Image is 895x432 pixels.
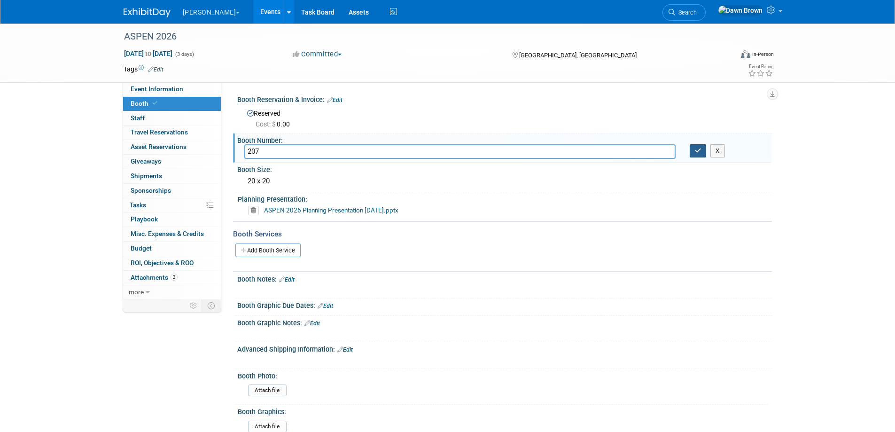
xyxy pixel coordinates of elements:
a: Edit [304,320,320,327]
img: Format-Inperson.png [741,50,750,58]
a: Playbook [123,212,221,227]
span: more [129,288,144,296]
a: Tasks [123,198,221,212]
div: 20 x 20 [244,174,765,189]
a: Booth [123,97,221,111]
span: Attachments [131,274,178,281]
span: Misc. Expenses & Credits [131,230,204,237]
a: Event Information [123,82,221,96]
div: Booth Photo: [238,369,768,381]
a: Budget [123,242,221,256]
img: ExhibitDay [124,8,171,17]
a: ROI, Objectives & ROO [123,256,221,270]
span: to [144,50,153,57]
span: Search [675,9,697,16]
span: Booth [131,100,159,107]
span: Giveaways [131,157,161,165]
a: Shipments [123,169,221,183]
div: Booth Graphic Notes: [237,316,772,328]
div: Booth Reservation & Invoice: [237,93,772,105]
span: [GEOGRAPHIC_DATA], [GEOGRAPHIC_DATA] [519,52,637,59]
a: Travel Reservations [123,126,221,140]
span: [DATE] [DATE] [124,49,173,58]
button: X [710,144,725,157]
div: Advanced Shipping Information: [237,342,772,354]
span: Staff [131,114,145,122]
span: ROI, Objectives & ROO [131,259,194,267]
a: Delete attachment? [248,207,263,214]
a: Edit [318,303,333,309]
a: Edit [279,276,295,283]
a: Misc. Expenses & Credits [123,227,221,241]
a: Asset Reservations [123,140,221,154]
a: more [123,285,221,299]
span: Playbook [131,215,158,223]
span: (3 days) [174,51,194,57]
span: Cost: $ [256,120,277,128]
a: Add Booth Service [235,243,301,257]
a: Search [662,4,706,21]
td: Tags [124,64,163,74]
a: Edit [337,346,353,353]
button: Committed [289,49,345,59]
span: 2 [171,274,178,281]
div: Booth Graphic Due Dates: [237,298,772,311]
span: Budget [131,244,152,252]
div: Event Rating [748,64,773,69]
span: Travel Reservations [131,128,188,136]
span: Shipments [131,172,162,180]
div: Booth Size: [237,163,772,174]
td: Personalize Event Tab Strip [186,299,202,312]
div: Planning Presentation: [238,192,768,204]
a: Edit [148,66,163,73]
a: Giveaways [123,155,221,169]
a: ASPEN 2026 Planning Presentation [DATE].pptx [264,206,398,214]
span: 0.00 [256,120,294,128]
img: Dawn Brown [718,5,763,16]
div: Booth Graphics: [238,405,768,416]
div: ASPEN 2026 [121,28,719,45]
span: Asset Reservations [131,143,187,150]
a: Edit [327,97,342,103]
a: Sponsorships [123,184,221,198]
div: Booth Notes: [237,272,772,284]
div: Event Format [677,49,774,63]
span: Tasks [130,201,146,209]
a: Attachments2 [123,271,221,285]
i: Booth reservation complete [153,101,157,106]
div: Booth Services [233,229,772,239]
td: Toggle Event Tabs [202,299,221,312]
span: Sponsorships [131,187,171,194]
div: In-Person [752,51,774,58]
div: Reserved [244,106,765,129]
span: Event Information [131,85,183,93]
a: Staff [123,111,221,126]
div: Booth Number: [237,134,772,145]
